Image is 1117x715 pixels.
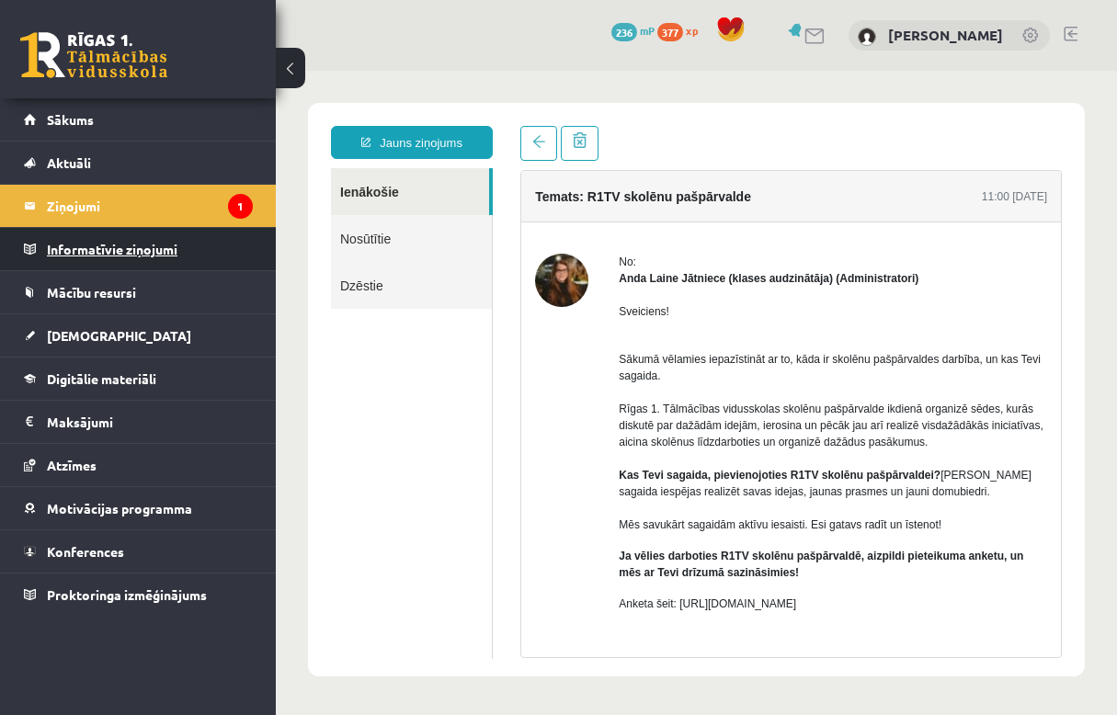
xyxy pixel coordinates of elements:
a: Dzēstie [55,191,216,238]
strong: Anda Laine Jātniece (klases audzinātāja) (Administratori) [343,201,643,214]
strong: Kas Tevi sagaida, pievienojoties R1TV skolēnu pašpārvaldei? [343,398,665,411]
img: Ričards Jēgers [858,28,876,46]
span: xp [686,23,698,38]
legend: Ziņojumi [47,185,253,227]
span: mP [640,23,655,38]
span: 236 [611,23,637,41]
a: Informatīvie ziņojumi [24,228,253,270]
b: Ja vēlies darboties R1TV skolēnu pašpārvaldē, aizpildi pieteikuma anketu, un mēs ar Tevi drīzumā ... [343,479,747,508]
a: Sākums [24,98,253,141]
legend: Informatīvie ziņojumi [47,228,253,270]
a: [PERSON_NAME] [888,26,1003,44]
i: 1 [228,194,253,219]
span: [DEMOGRAPHIC_DATA] [47,327,191,344]
a: Ziņojumi1 [24,185,253,227]
span: Sākums [47,111,94,128]
a: Maksājumi [24,401,253,443]
span: Aktuāli [47,154,91,171]
span: Mācību resursi [47,284,136,301]
p: Sākumā vēlamies iepazīstināt ar to, kāda ir skolēnu pašpārvaldes darbība, un kas Tevi sagaida. Rī... [343,264,771,462]
a: Jauns ziņojums [55,55,217,88]
h4: Temats: R1TV skolēnu pašpārvalde [259,119,475,133]
span: Proktoringa izmēģinājums [47,586,207,603]
div: No: [343,183,771,199]
a: Aktuāli [24,142,253,184]
a: 236 mP [611,23,655,38]
a: Motivācijas programma [24,487,253,529]
p: Sveiciens! [343,233,771,249]
span: Digitālie materiāli [47,370,156,387]
a: Nosūtītie [55,144,216,191]
span: Atzīmes [47,457,97,473]
legend: Maksājumi [47,401,253,443]
div: 11:00 [DATE] [706,118,771,134]
a: Mācību resursi [24,271,253,313]
a: Konferences [24,530,253,573]
span: Konferences [47,543,124,560]
a: [DEMOGRAPHIC_DATA] [24,314,253,357]
span: 377 [657,23,683,41]
img: Anda Laine Jātniece (klases audzinātāja) [259,183,313,236]
a: Rīgas 1. Tālmācības vidusskola [20,32,167,78]
a: Atzīmes [24,444,253,486]
a: 377 xp [657,23,707,38]
a: Proktoringa izmēģinājums [24,573,253,616]
a: Digitālie materiāli [24,357,253,400]
span: Motivācijas programma [47,500,192,516]
a: Ienākošie [55,97,213,144]
p: Anketa šeit: [URL][DOMAIN_NAME] [343,525,771,541]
